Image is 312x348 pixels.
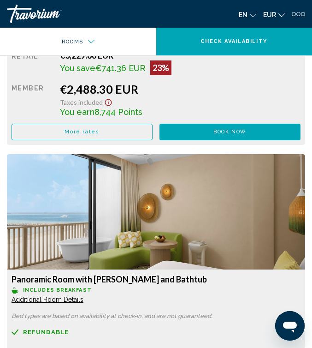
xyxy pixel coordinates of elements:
[12,124,153,140] button: More rates
[12,296,83,303] span: Additional Room Details
[239,11,247,18] span: en
[60,82,300,96] div: €2,488.30 EUR
[263,11,276,18] span: EUR
[200,38,267,44] span: Check Availability
[23,287,92,293] span: Includes Breakfast
[12,329,300,336] a: Refundable
[23,329,69,335] span: Refundable
[60,98,103,106] span: Taxes included
[7,5,152,23] a: Travorium
[12,82,53,117] div: Member
[94,107,142,117] span: 8,744 Points
[12,274,300,284] h3: Panoramic Room with [PERSON_NAME] and Bathtub
[103,96,114,107] button: Show Taxes and Fees disclaimer
[12,313,300,319] p: Bed types are based on availability at check-in, and are not guaranteed.
[213,129,247,135] span: Book now
[150,60,171,75] div: 23%
[239,8,256,21] button: Change language
[7,154,305,270] img: 50710e32-f885-4cdc-bab0-18bfe2503f6d.jpeg
[159,124,300,140] button: Book now
[263,8,285,21] button: Change currency
[275,311,305,341] iframe: Button to launch messaging window
[60,107,94,117] span: You earn
[65,129,100,135] span: More rates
